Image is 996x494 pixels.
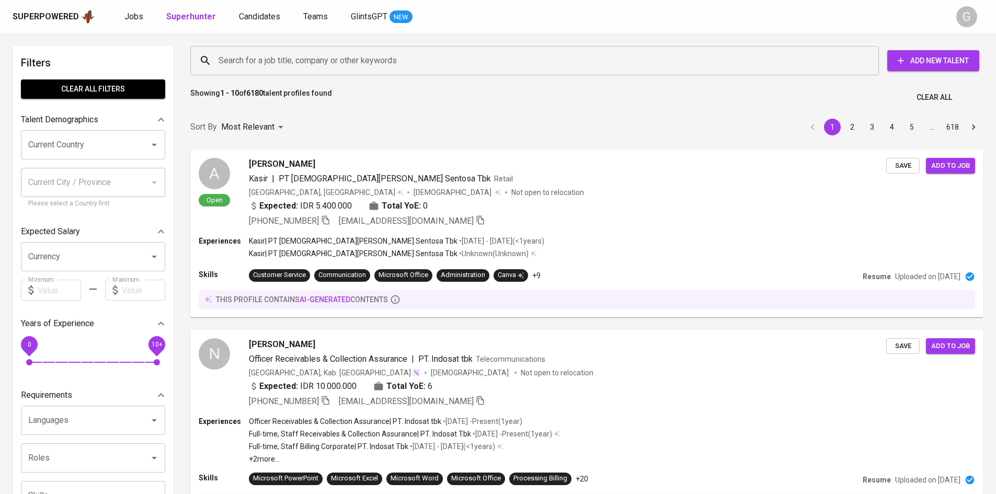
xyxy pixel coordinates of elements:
span: Telecommunications [476,355,545,363]
p: Most Relevant [221,121,274,133]
p: +20 [576,474,588,484]
b: Expected: [259,380,298,393]
div: IDR 5.400.000 [249,200,352,212]
span: [PHONE_NUMBER] [249,396,319,406]
p: Resume [863,475,891,485]
div: Talent Demographics [21,109,165,130]
p: Experiences [199,236,249,246]
div: Customer Service [253,270,306,280]
b: Expected: [259,200,298,212]
button: Add New Talent [887,50,979,71]
b: Total YoE: [382,200,421,212]
span: Candidates [239,12,280,21]
span: Teams [303,12,328,21]
div: … [923,122,940,132]
span: Kasir [249,174,268,183]
div: Superpowered [13,11,79,23]
div: [GEOGRAPHIC_DATA], Kab. [GEOGRAPHIC_DATA] [249,367,420,378]
a: Superpoweredapp logo [13,9,95,25]
p: Please select a Country first [28,199,158,209]
button: Go to page 2 [844,119,861,135]
b: Superhunter [166,12,216,21]
p: Skills [199,269,249,280]
p: Kasir | PT [DEMOGRAPHIC_DATA][PERSON_NAME] Sentosa Tbk [249,236,457,246]
div: Processing Billing [513,474,567,484]
span: 0 [27,341,31,348]
p: Officer Receivables & Collection Assurance | PT. Indosat tbk [249,416,441,427]
div: Microsoft Word [391,474,439,484]
button: Go to page 3 [864,119,880,135]
button: page 1 [824,119,841,135]
span: [EMAIL_ADDRESS][DOMAIN_NAME] [339,216,474,226]
span: [DEMOGRAPHIC_DATA] [414,187,493,198]
button: Go to page 5 [903,119,920,135]
a: Teams [303,10,330,24]
img: magic_wand.svg [412,369,420,377]
button: Clear All [912,88,956,107]
span: AI-generated [300,295,350,304]
span: [PERSON_NAME] [249,158,315,170]
span: 10+ [151,341,162,348]
span: Clear All filters [29,83,157,96]
a: GlintsGPT NEW [351,10,413,24]
input: Value [38,280,81,301]
p: Kasir | PT [DEMOGRAPHIC_DATA][PERSON_NAME] Sentosa Tbk [249,248,457,259]
div: Communication [318,270,366,280]
span: Officer Receivables & Collection Assurance [249,354,407,364]
p: Skills [199,473,249,483]
p: +2 more ... [249,454,560,464]
p: Uploaded on [DATE] [895,475,960,485]
span: Jobs [124,12,143,21]
span: 6 [428,380,432,393]
span: | [272,173,274,185]
span: Add New Talent [896,54,971,67]
a: Superhunter [166,10,218,24]
button: Open [147,451,162,465]
div: Administration [441,270,485,280]
div: Microsoft Office [379,270,428,280]
p: Requirements [21,389,72,401]
button: Add to job [926,338,975,354]
nav: pagination navigation [803,119,983,135]
div: Expected Salary [21,221,165,242]
div: Requirements [21,385,165,406]
p: • [DATE] - [DATE] ( <1 years ) [457,236,544,246]
span: NEW [390,12,413,22]
button: Go to page 4 [884,119,900,135]
span: Save [891,340,914,352]
img: app logo [81,9,95,25]
p: Not open to relocation [521,367,593,378]
span: Add to job [931,340,970,352]
button: Add to job [926,158,975,174]
div: A [199,158,230,189]
button: Open [147,249,162,264]
p: Experiences [199,416,249,427]
button: Clear All filters [21,79,165,99]
p: Sort By [190,121,217,133]
div: Years of Experience [21,313,165,334]
p: Talent Demographics [21,113,98,126]
span: | [411,353,414,365]
p: • [DATE] - Present ( 1 year ) [471,429,552,439]
p: Full-time, Staff Billing Corporate | PT. Indosat Tbk [249,441,408,452]
div: Canva [498,270,524,280]
a: Candidates [239,10,282,24]
a: Jobs [124,10,145,24]
p: +9 [532,270,541,281]
div: N [199,338,230,370]
p: this profile contains contents [216,294,388,305]
p: Expected Salary [21,225,80,238]
button: Open [147,137,162,152]
span: [EMAIL_ADDRESS][DOMAIN_NAME] [339,396,474,406]
div: Microsoft Excel [331,474,378,484]
b: 6180 [246,89,263,97]
b: 1 - 10 [220,89,239,97]
span: Clear All [917,91,952,104]
span: Retail [494,175,513,183]
p: Resume [863,271,891,282]
input: Value [122,280,165,301]
span: GlintsGPT [351,12,387,21]
span: PT. Indosat tbk [418,354,473,364]
span: Add to job [931,160,970,172]
div: Most Relevant [221,118,287,137]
